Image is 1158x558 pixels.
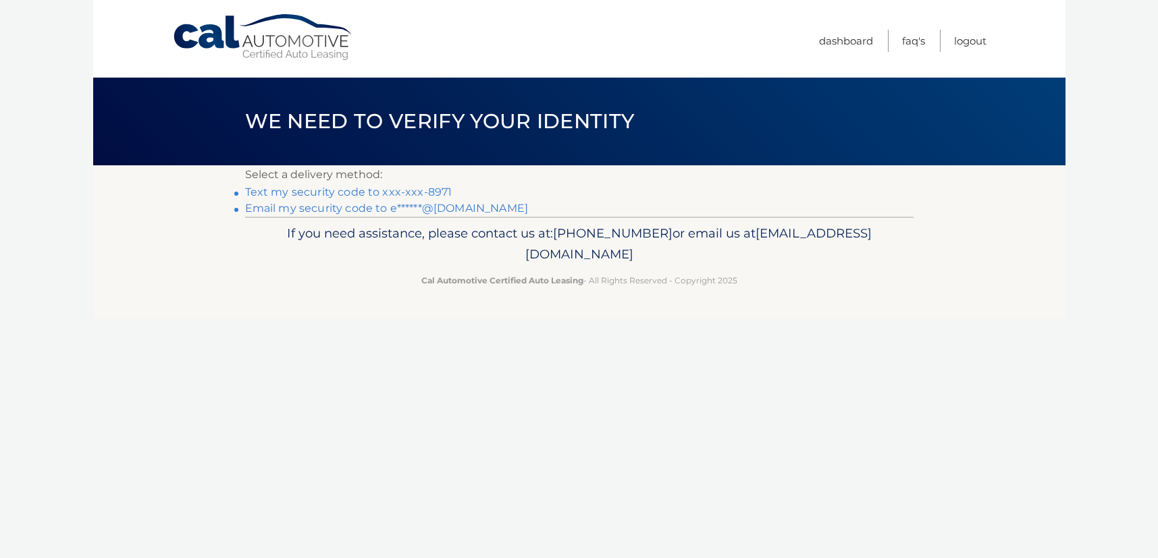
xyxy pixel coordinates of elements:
[819,30,873,52] a: Dashboard
[553,225,673,241] span: [PHONE_NUMBER]
[954,30,986,52] a: Logout
[421,275,583,285] strong: Cal Automotive Certified Auto Leasing
[245,165,914,184] p: Select a delivery method:
[254,273,905,287] p: - All Rights Reserved - Copyright 2025
[172,13,354,61] a: Cal Automotive
[245,109,635,134] span: We need to verify your identity
[245,202,529,215] a: Email my security code to e******@[DOMAIN_NAME]
[254,223,905,266] p: If you need assistance, please contact us at: or email us at
[245,186,452,198] a: Text my security code to xxx-xxx-8971
[902,30,925,52] a: FAQ's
